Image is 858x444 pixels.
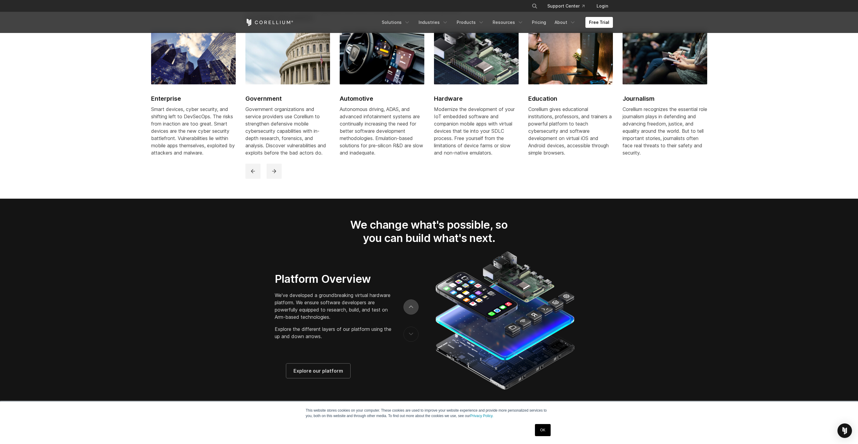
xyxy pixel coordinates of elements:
div: Smart devices, cyber security, and shifting left to DevSecOps. The risks from inaction are too gr... [151,106,236,156]
p: This website stores cookies on your computer. These cookies are used to improve your website expe... [306,408,552,419]
a: Education Education Corellium gives educational institutions, professors, and trainers a powerful... [528,32,613,164]
a: Automotive Automotive Autonomous driving, ADAS, and advanced infotainment systems are continually... [340,32,424,164]
a: Government Government Government organizations and service providers use Corellium to strengthen ... [245,32,330,164]
button: Search [529,1,540,11]
img: Hardware [434,32,519,84]
div: Navigation Menu [524,1,613,11]
div: Autonomous driving, ADAS, and advanced infotainment systems are continually increasing the need f... [340,106,424,156]
h2: Automotive [340,94,424,103]
h3: Platform Overview [275,272,391,286]
span: Modernize the development of your IoT embedded software and companion mobile apps with virtual de... [434,106,515,156]
div: Corellium gives educational institutions, professors, and trainers a powerful platform to teach c... [528,106,613,156]
button: previous [403,327,419,342]
a: Privacy Policy. [470,414,494,418]
a: Free Trial [585,17,613,28]
img: Enterprise [151,32,236,84]
a: Explore our platform [286,364,350,378]
button: next [267,164,282,179]
img: Corellium_Platform_RPI_Full_470 [432,250,577,392]
img: Automotive [340,32,424,84]
h2: Journalism [623,94,707,103]
a: OK [535,424,550,436]
h2: Enterprise [151,94,236,103]
h2: Hardware [434,94,519,103]
a: Products [453,17,488,28]
a: Industries [415,17,452,28]
div: Corellium recognizes the essential role journalism plays in defending and advancing freedom, just... [623,106,707,156]
a: Solutions [378,17,414,28]
button: next [403,299,419,315]
a: Resources [489,17,527,28]
img: Government [245,32,330,84]
img: Education [528,32,613,84]
div: Open Intercom Messenger [837,423,852,438]
p: Explore the different layers of our platform using the up and down arrows. [275,325,391,340]
a: About [551,17,579,28]
div: Navigation Menu [378,17,613,28]
a: Support Center [542,1,589,11]
div: Government organizations and service providers use Corellium to strengthen defensive mobile cyber... [245,106,330,156]
a: Hardware Hardware Modernize the development of your IoT embedded software and companion mobile ap... [434,32,519,164]
span: Explore our platform [293,367,343,374]
a: Corellium Home [245,19,293,26]
p: We've developed a groundbreaking virtual hardware platform. We ensure software developers are pow... [275,292,391,321]
button: previous [245,164,261,179]
h2: Government [245,94,330,103]
img: Journalism [623,32,707,84]
h2: We change what's possible, so you can build what's next. [340,218,518,245]
h2: Education [528,94,613,103]
a: Login [592,1,613,11]
a: Pricing [528,17,550,28]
